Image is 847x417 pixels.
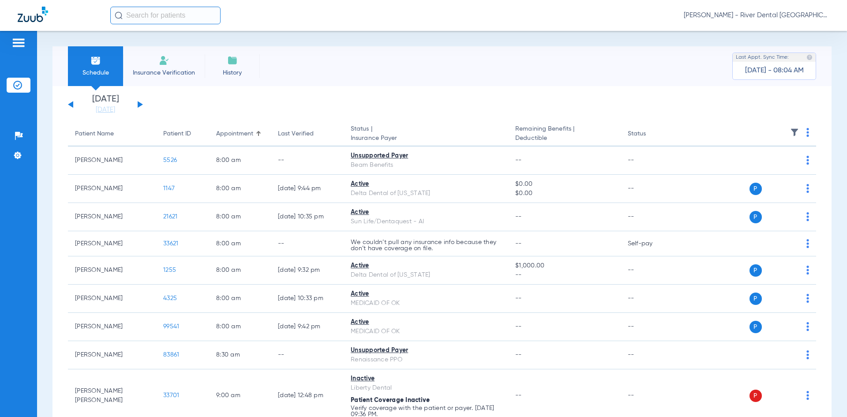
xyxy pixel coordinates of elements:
[750,390,762,402] span: P
[351,318,501,327] div: Active
[621,203,680,231] td: --
[351,261,501,270] div: Active
[515,295,522,301] span: --
[515,392,522,398] span: --
[110,7,221,24] input: Search for patients
[745,66,804,75] span: [DATE] - 08:04 AM
[68,256,156,285] td: [PERSON_NAME]
[806,266,809,274] img: group-dot-blue.svg
[163,185,175,192] span: 1147
[806,184,809,193] img: group-dot-blue.svg
[68,341,156,369] td: [PERSON_NAME]
[163,392,179,398] span: 33701
[163,240,178,247] span: 33621
[621,147,680,175] td: --
[351,270,501,280] div: Delta Dental of [US_STATE]
[806,322,809,331] img: group-dot-blue.svg
[806,350,809,359] img: group-dot-blue.svg
[806,212,809,221] img: group-dot-blue.svg
[750,293,762,305] span: P
[621,341,680,369] td: --
[68,285,156,313] td: [PERSON_NAME]
[351,180,501,189] div: Active
[278,129,337,139] div: Last Verified
[68,203,156,231] td: [PERSON_NAME]
[806,156,809,165] img: group-dot-blue.svg
[515,270,613,280] span: --
[216,129,264,139] div: Appointment
[227,55,238,66] img: History
[216,129,253,139] div: Appointment
[163,267,176,273] span: 1255
[508,122,620,147] th: Remaining Benefits |
[130,68,198,77] span: Insurance Verification
[209,203,271,231] td: 8:00 AM
[68,147,156,175] td: [PERSON_NAME]
[90,55,101,66] img: Schedule
[75,68,116,77] span: Schedule
[806,239,809,248] img: group-dot-blue.svg
[271,175,344,203] td: [DATE] 9:44 PM
[209,341,271,369] td: 8:30 AM
[75,129,114,139] div: Patient Name
[163,129,191,139] div: Patient ID
[271,285,344,313] td: [DATE] 10:33 PM
[271,341,344,369] td: --
[515,214,522,220] span: --
[79,105,132,114] a: [DATE]
[211,68,253,77] span: History
[806,54,813,60] img: last sync help info
[344,122,508,147] th: Status |
[351,397,430,403] span: Patient Coverage Inactive
[803,375,847,417] iframe: Chat Widget
[351,346,501,355] div: Unsupported Payer
[515,189,613,198] span: $0.00
[515,240,522,247] span: --
[163,129,202,139] div: Patient ID
[621,313,680,341] td: --
[750,211,762,223] span: P
[750,183,762,195] span: P
[515,261,613,270] span: $1,000.00
[75,129,149,139] div: Patient Name
[209,256,271,285] td: 8:00 AM
[209,285,271,313] td: 8:00 AM
[621,231,680,256] td: Self-pay
[790,128,799,137] img: filter.svg
[271,203,344,231] td: [DATE] 10:35 PM
[68,313,156,341] td: [PERSON_NAME]
[351,289,501,299] div: Active
[209,147,271,175] td: 8:00 AM
[351,208,501,217] div: Active
[750,321,762,333] span: P
[351,374,501,383] div: Inactive
[115,11,123,19] img: Search Icon
[351,151,501,161] div: Unsupported Payer
[159,55,169,66] img: Manual Insurance Verification
[351,299,501,308] div: MEDICAID OF OK
[515,134,613,143] span: Deductible
[271,256,344,285] td: [DATE] 9:32 PM
[684,11,829,20] span: [PERSON_NAME] - River Dental [GEOGRAPHIC_DATA]
[351,134,501,143] span: Insurance Payer
[11,38,26,48] img: hamburger-icon
[163,352,179,358] span: 83861
[351,189,501,198] div: Delta Dental of [US_STATE]
[351,383,501,393] div: Liberty Dental
[515,352,522,358] span: --
[351,217,501,226] div: Sun Life/Dentaquest - AI
[68,231,156,256] td: [PERSON_NAME]
[351,161,501,170] div: Beam Benefits
[515,323,522,330] span: --
[18,7,48,22] img: Zuub Logo
[621,285,680,313] td: --
[163,214,177,220] span: 21621
[806,128,809,137] img: group-dot-blue.svg
[621,256,680,285] td: --
[806,294,809,303] img: group-dot-blue.svg
[351,355,501,364] div: Renaissance PPO
[736,53,789,62] span: Last Appt. Sync Time:
[621,122,680,147] th: Status
[79,95,132,114] li: [DATE]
